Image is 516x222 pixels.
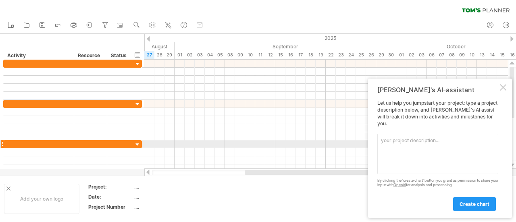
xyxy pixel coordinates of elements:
[134,203,202,210] div: ....
[134,183,202,190] div: ....
[164,51,175,59] div: Friday, 29 August 2025
[111,52,129,60] div: Status
[7,52,69,60] div: Activity
[377,86,498,94] div: [PERSON_NAME]'s AI-assistant
[235,51,245,59] div: Tuesday, 9 September 2025
[406,51,416,59] div: Thursday, 2 October 2025
[4,184,79,214] div: Add your own logo
[416,51,427,59] div: Friday, 3 October 2025
[285,51,295,59] div: Tuesday, 16 September 2025
[487,51,497,59] div: Tuesday, 14 October 2025
[393,183,406,187] a: OpenAI
[427,51,437,59] div: Monday, 6 October 2025
[205,51,215,59] div: Thursday, 4 September 2025
[453,197,496,211] a: create chart
[336,51,346,59] div: Tuesday, 23 September 2025
[154,51,164,59] div: Thursday, 28 August 2025
[215,51,225,59] div: Friday, 5 September 2025
[356,51,366,59] div: Thursday, 25 September 2025
[88,203,133,210] div: Project Number
[437,51,447,59] div: Tuesday, 7 October 2025
[265,51,275,59] div: Friday, 12 September 2025
[366,51,376,59] div: Friday, 26 September 2025
[460,201,489,207] span: create chart
[225,51,235,59] div: Monday, 8 September 2025
[295,51,306,59] div: Wednesday, 17 September 2025
[376,51,386,59] div: Monday, 29 September 2025
[477,51,487,59] div: Monday, 13 October 2025
[88,193,133,200] div: Date:
[497,51,507,59] div: Wednesday, 15 October 2025
[275,51,285,59] div: Monday, 15 September 2025
[467,51,477,59] div: Friday, 10 October 2025
[88,183,133,190] div: Project:
[245,51,255,59] div: Wednesday, 10 September 2025
[144,51,154,59] div: Wednesday, 27 August 2025
[386,51,396,59] div: Tuesday, 30 September 2025
[306,51,316,59] div: Thursday, 18 September 2025
[195,51,205,59] div: Wednesday, 3 September 2025
[134,193,202,200] div: ....
[377,178,498,187] div: By clicking the 'create chart' button you grant us permission to share your input with for analys...
[326,51,336,59] div: Monday, 22 September 2025
[377,100,498,211] div: Let us help you jumpstart your project: type a project description below, and [PERSON_NAME]'s AI ...
[175,51,185,59] div: Monday, 1 September 2025
[346,51,356,59] div: Wednesday, 24 September 2025
[175,42,396,51] div: September 2025
[255,51,265,59] div: Thursday, 11 September 2025
[78,52,102,60] div: Resource
[457,51,467,59] div: Thursday, 9 October 2025
[447,51,457,59] div: Wednesday, 8 October 2025
[316,51,326,59] div: Friday, 19 September 2025
[396,51,406,59] div: Wednesday, 1 October 2025
[185,51,195,59] div: Tuesday, 2 September 2025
